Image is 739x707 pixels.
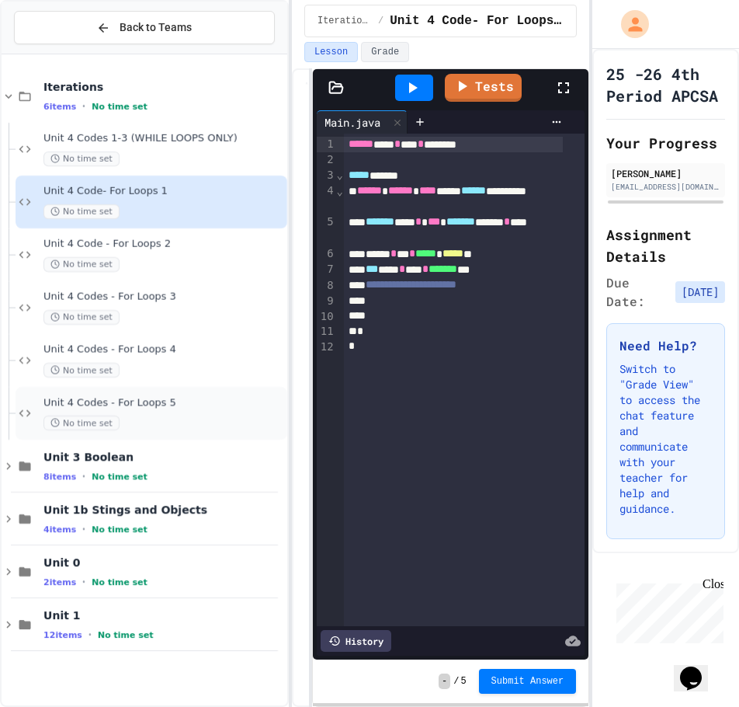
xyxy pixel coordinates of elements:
[317,324,336,340] div: 11
[674,645,723,691] iframe: chat widget
[460,675,466,688] span: 5
[43,608,284,622] span: Unit 1
[619,361,712,517] p: Switch to "Grade View" to access the chat feature and communicate with your teacher for help and ...
[606,63,725,106] h1: 25 -26 4th Period APCSA
[317,214,336,246] div: 5
[82,576,85,588] span: •
[92,577,147,587] span: No time set
[43,396,284,409] span: Unit 4 Codes - For Loops 5
[43,416,120,430] span: No time set
[606,273,669,311] span: Due Date:
[390,12,564,30] span: Unit 4 Code- For Loops 1
[43,343,284,357] span: Unit 4 Codes - For Loops 4
[606,224,725,267] h2: Assignment Details
[439,674,450,689] span: -
[43,291,284,304] span: Unit 4 Codes - For Loops 3
[317,110,408,134] div: Main.java
[675,281,725,303] span: [DATE]
[605,6,653,42] div: My Account
[317,246,336,262] div: 6
[82,100,85,113] span: •
[611,181,720,193] div: [EMAIL_ADDRESS][DOMAIN_NAME]
[43,80,284,94] span: Iterations
[43,310,120,325] span: No time set
[453,675,459,688] span: /
[336,185,344,197] span: Fold line
[43,151,120,166] span: No time set
[43,185,284,198] span: Unit 4 Code- For Loops 1
[317,114,388,131] div: Main.java
[43,363,120,378] span: No time set
[6,6,107,99] div: Chat with us now!Close
[317,278,336,294] div: 8
[361,42,409,62] button: Grade
[304,42,358,62] button: Lesson
[317,168,336,183] div: 3
[317,15,372,27] span: Iterations
[88,629,92,641] span: •
[336,169,344,181] span: Fold line
[43,555,284,569] span: Unit 0
[378,15,383,27] span: /
[610,577,723,643] iframe: chat widget
[43,577,76,587] span: 2 items
[317,309,336,325] div: 10
[43,204,120,219] span: No time set
[43,450,284,464] span: Unit 3 Boolean
[98,630,154,640] span: No time set
[82,470,85,482] span: •
[43,472,76,482] span: 8 items
[445,74,522,102] a: Tests
[317,262,336,277] div: 7
[92,524,147,535] span: No time set
[317,294,336,309] div: 9
[317,137,336,152] div: 1
[317,152,336,168] div: 2
[479,669,577,694] button: Submit Answer
[14,11,275,44] button: Back to Teams
[92,472,147,482] span: No time set
[43,503,284,517] span: Unit 1b Stings and Objects
[43,257,120,272] span: No time set
[606,132,725,154] h2: Your Progress
[317,340,336,355] div: 12
[43,630,82,640] span: 12 items
[317,183,336,214] div: 4
[43,132,284,145] span: Unit 4 Codes 1-3 (WHILE LOOPS ONLY)
[43,102,76,112] span: 6 items
[43,238,284,251] span: Unit 4 Code - For Loops 2
[120,19,192,36] span: Back to Teams
[619,336,712,355] h3: Need Help?
[43,524,76,535] span: 4 items
[321,630,391,652] div: History
[611,166,720,180] div: [PERSON_NAME]
[82,523,85,535] span: •
[491,675,564,688] span: Submit Answer
[92,102,147,112] span: No time set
